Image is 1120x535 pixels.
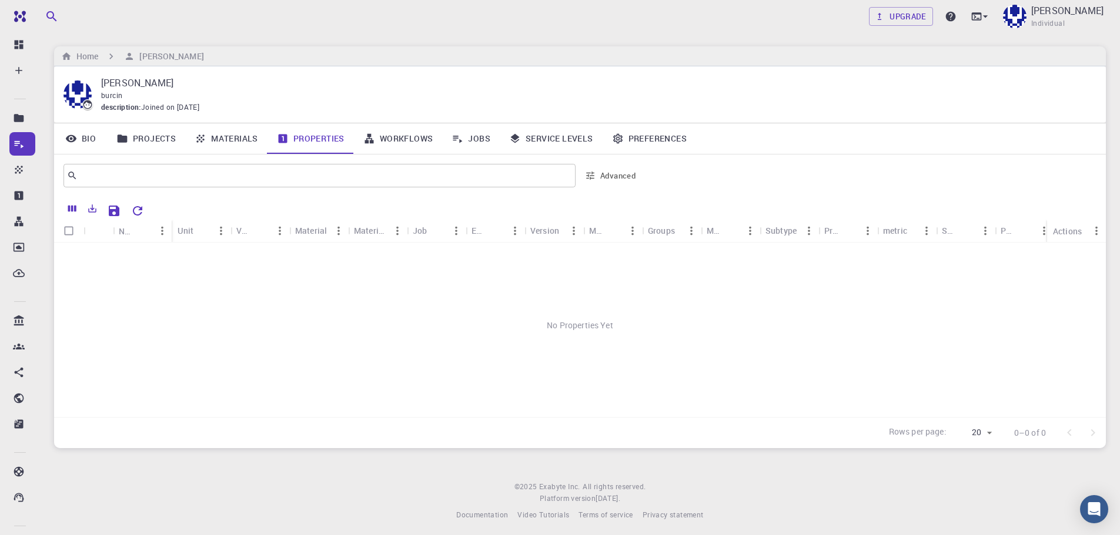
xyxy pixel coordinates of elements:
button: Menu [447,221,466,240]
p: 0–0 of 0 [1014,427,1046,439]
span: burcin [101,90,122,100]
button: Sort [840,221,858,240]
button: Columns [62,199,82,218]
button: Menu [506,221,524,240]
div: No Properties Yet [54,243,1106,408]
span: Individual [1031,18,1065,29]
span: Destek [24,8,60,19]
span: Documentation [456,510,508,519]
div: Icon [83,220,113,243]
div: Precision [818,219,877,242]
img: Burçin Türkmenoğlu [1003,5,1027,28]
span: Privacy statement [643,510,704,519]
div: Value [230,219,289,242]
button: Menu [212,221,230,240]
span: Video Tutorials [517,510,569,519]
button: Menu [270,221,289,240]
div: Name [113,220,172,243]
a: Documentation [456,509,508,521]
a: Upgrade [869,7,933,26]
div: Subtype [765,219,797,242]
div: Method [707,219,722,242]
div: Engine [472,219,487,242]
span: All rights reserved. [583,481,646,493]
button: Advanced [580,166,641,185]
div: Unit [172,219,230,242]
button: Sort [722,221,741,240]
div: Public [995,219,1054,242]
div: Method [701,219,760,242]
button: Sort [134,221,153,240]
button: Menu [1035,221,1054,240]
div: Public [1001,219,1016,242]
div: Material Formula [354,219,388,242]
span: description : [101,102,141,113]
p: [PERSON_NAME] [101,76,1087,90]
nav: breadcrumb [59,50,206,63]
div: Version [524,219,583,242]
button: Menu [564,221,583,240]
div: Shared [942,219,957,242]
a: Terms of service [579,509,633,521]
button: Export [82,199,102,218]
button: Sort [604,221,623,240]
p: Rows per page: [889,426,947,439]
div: Name [119,220,134,243]
div: Material [289,219,348,242]
span: [DATE] . [596,493,620,503]
div: Groups [648,219,675,242]
button: Menu [682,221,701,240]
span: Exabyte Inc. [539,482,580,491]
span: © 2025 [514,481,539,493]
span: Platform version [540,493,596,504]
div: Version [530,219,559,242]
div: Engine [466,219,524,242]
button: Menu [1087,221,1106,240]
div: Model [583,219,642,242]
button: Menu [741,221,760,240]
a: Preferences [603,123,696,154]
div: Model [589,219,604,242]
a: Privacy statement [643,509,704,521]
div: Value [236,219,252,242]
div: Groups [642,219,701,242]
a: Materials [185,123,268,154]
div: 20 [951,424,995,441]
span: Joined on [DATE] [141,102,199,113]
button: Menu [917,221,936,240]
div: Shared [936,219,995,242]
div: Actions [1047,220,1106,243]
button: Save Explorer Settings [102,199,126,223]
img: logo [9,11,26,22]
div: metric [883,219,907,242]
div: Unit [178,219,194,242]
div: Material [295,219,327,242]
a: [DATE]. [596,493,620,504]
a: Projects [107,123,185,154]
a: Workflows [354,123,443,154]
div: Job [407,219,466,242]
button: Sort [487,221,506,240]
p: [PERSON_NAME] [1031,4,1104,18]
div: Material Formula [348,219,407,242]
button: Menu [388,221,407,240]
button: Menu [858,221,877,240]
a: Properties [268,123,354,154]
button: Sort [957,221,976,240]
div: metric [877,219,936,242]
button: Menu [623,221,642,240]
span: Terms of service [579,510,633,519]
button: Reset Explorer Settings [126,199,149,223]
a: Jobs [442,123,500,154]
a: Bio [54,123,107,154]
button: Sort [252,221,270,240]
button: Menu [976,221,995,240]
button: Menu [153,221,172,240]
a: Service Levels [500,123,603,154]
div: Precision [824,219,840,242]
a: Exabyte Inc. [539,481,580,493]
button: Sort [1016,221,1035,240]
button: Menu [800,221,818,240]
button: Menu [329,221,348,240]
div: Open Intercom Messenger [1080,495,1108,523]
